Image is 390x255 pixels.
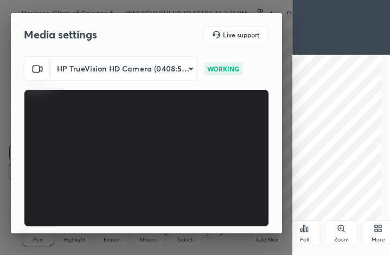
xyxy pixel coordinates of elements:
[334,237,349,243] div: Zoom
[372,237,385,243] div: More
[50,56,197,81] div: HP TrueVision HD Camera (0408:5365)
[24,28,97,42] h2: Media settings
[300,237,309,243] div: Poll
[207,64,239,74] p: WORKING
[223,31,259,38] h5: Live support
